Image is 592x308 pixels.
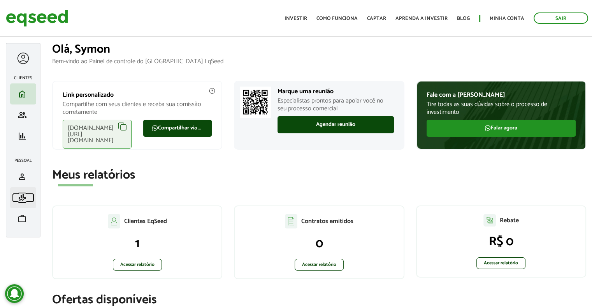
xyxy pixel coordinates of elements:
[12,89,34,99] a: home
[483,214,496,227] img: agent-relatorio.svg
[367,16,386,21] a: Captar
[12,172,34,181] a: person
[240,87,271,118] img: Marcar reunião com consultor
[16,51,30,65] a: Expandir menu
[124,218,167,225] p: Clientes EqSeed
[52,293,586,307] h2: Ofertas disponíveis
[427,91,576,99] p: Fale com a [PERSON_NAME]
[209,87,216,94] img: agent-meulink-info2.svg
[52,168,586,182] h2: Meus relatórios
[485,125,491,131] img: FaWhatsapp.svg
[63,101,212,115] p: Compartilhe com seus clientes e receba sua comissão corretamente
[18,110,27,120] span: group
[10,104,36,126] li: Investimento assistido
[10,126,36,147] li: Meus relatórios
[457,16,470,21] a: Blog
[143,120,212,137] a: Compartilhar via WhatsApp
[18,89,27,99] span: home
[10,166,36,187] li: Meu perfil
[316,16,358,21] a: Como funciona
[278,88,393,95] p: Marque uma reunião
[18,172,27,181] span: person
[12,131,34,141] a: finance
[242,236,395,251] p: 0
[490,16,524,21] a: Minha conta
[278,97,393,112] p: Especialistas prontos para apoiar você no seu processo comercial
[152,125,158,131] img: FaWhatsapp.svg
[425,234,578,249] p: R$ 0
[18,193,27,202] span: finance_mode
[6,8,68,28] img: EqSeed
[427,101,576,115] p: Tire todas as suas dúvidas sobre o processo de investimento
[12,214,34,223] a: work
[61,236,214,251] p: 1
[534,12,588,24] a: Sair
[10,187,36,208] li: Minha simulação
[63,91,212,99] p: Link personalizado
[285,16,307,21] a: Investir
[12,193,34,202] a: finance_mode
[18,131,27,141] span: finance
[295,259,344,271] a: Acessar relatório
[63,120,132,149] div: [DOMAIN_NAME][URL][DOMAIN_NAME]
[10,208,36,229] li: Meu portfólio
[113,259,162,271] a: Acessar relatório
[10,158,36,163] h2: Pessoal
[108,214,120,228] img: agent-clientes.svg
[52,43,586,56] h1: Olá, Symon
[395,16,448,21] a: Aprenda a investir
[427,120,576,137] a: Falar agora
[52,58,586,65] p: Bem-vindo ao Painel de controle do [GEOGRAPHIC_DATA] EqSeed
[476,257,525,269] a: Acessar relatório
[10,76,36,80] h2: Clientes
[278,116,393,133] a: Agendar reunião
[10,83,36,104] li: Início
[285,214,297,228] img: agent-contratos.svg
[18,214,27,223] span: work
[12,110,34,120] a: group
[301,218,353,225] p: Contratos emitidos
[500,217,519,224] p: Rebate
